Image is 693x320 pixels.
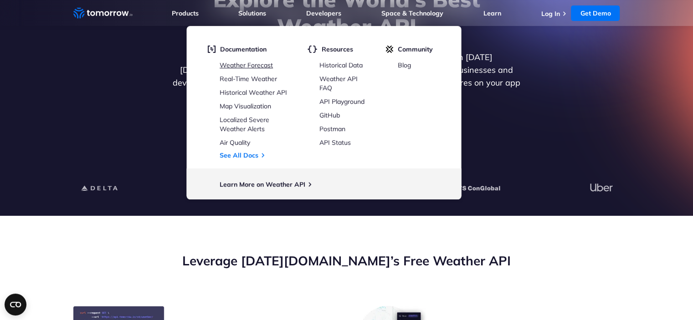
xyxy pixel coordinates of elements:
img: doc.svg [207,45,216,53]
a: Developers [306,9,341,17]
a: Learn More on Weather API [220,180,305,188]
a: Products [172,9,199,17]
a: Blog [398,61,411,69]
button: Open CMP widget [5,294,26,315]
a: Real-Time Weather [220,75,277,83]
a: API Status [319,138,351,147]
a: Weather Forecast [220,61,273,69]
a: Get Demo [571,5,620,21]
h2: Leverage [DATE][DOMAIN_NAME]’s Free Weather API [73,252,620,269]
a: Log In [541,10,560,18]
a: Space & Technology [381,9,443,17]
a: Historical Weather API [220,88,287,97]
a: Localized Severe Weather Alerts [220,116,269,133]
span: Documentation [220,45,267,53]
a: GitHub [319,111,340,119]
a: API Playground [319,97,364,106]
img: tio-c.svg [385,45,393,53]
a: See All Docs [220,151,258,159]
img: brackets.svg [307,45,317,53]
a: Map Visualization [220,102,271,110]
a: Learn [483,9,501,17]
a: Air Quality [220,138,250,147]
span: Resources [322,45,353,53]
p: Get reliable and precise weather data through our free API. Count on [DATE][DOMAIN_NAME] for quic... [171,51,523,102]
a: Postman [319,125,345,133]
span: Community [398,45,433,53]
a: Weather API FAQ [319,75,358,92]
a: Solutions [238,9,266,17]
a: Historical Data [319,61,363,69]
a: Home link [73,6,133,20]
